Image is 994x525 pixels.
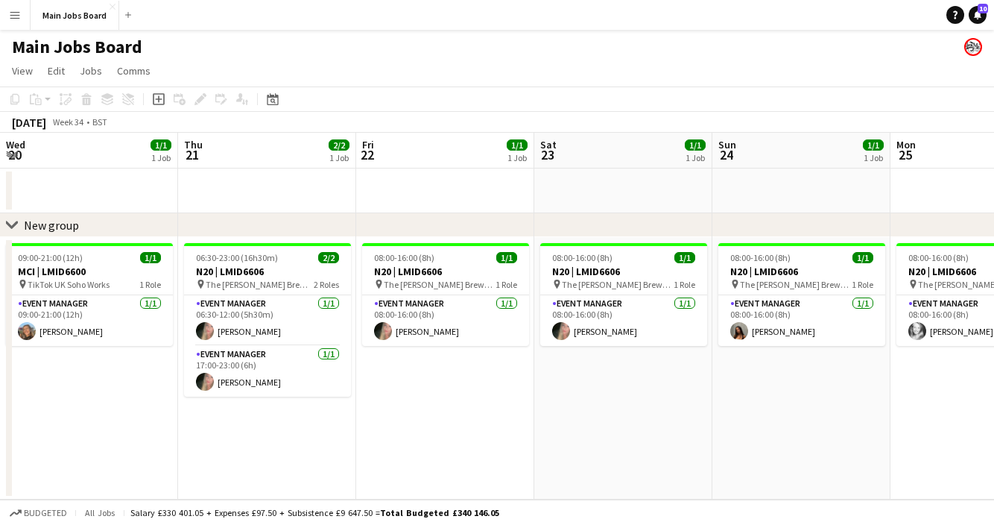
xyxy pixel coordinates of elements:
[31,1,119,30] button: Main Jobs Board
[852,252,873,263] span: 1/1
[196,252,278,263] span: 06:30-23:00 (16h30m)
[6,243,173,346] app-job-card: 09:00-21:00 (12h)1/1MCI | LMID6600 TikTok UK Soho Works1 RoleEvent Manager1/109:00-21:00 (12h)[PE...
[92,116,107,128] div: BST
[362,138,374,151] span: Fri
[360,146,374,163] span: 22
[969,6,987,24] a: 10
[314,279,339,290] span: 2 Roles
[6,61,39,81] a: View
[140,252,161,263] span: 1/1
[896,138,916,151] span: Mon
[184,295,351,346] app-card-role: Event Manager1/106:30-12:00 (5h30m)[PERSON_NAME]
[329,139,349,151] span: 2/2
[184,265,351,278] h3: N20 | LMID6606
[182,146,203,163] span: 21
[978,4,988,13] span: 10
[24,508,67,518] span: Budgeted
[540,243,707,346] app-job-card: 08:00-16:00 (8h)1/1N20 | LMID6606 The [PERSON_NAME] Brewery1 RoleEvent Manager1/108:00-16:00 (8h)...
[184,346,351,397] app-card-role: Event Manager1/117:00-23:00 (6h)[PERSON_NAME]
[362,243,529,346] app-job-card: 08:00-16:00 (8h)1/1N20 | LMID6606 The [PERSON_NAME] Brewery1 RoleEvent Manager1/108:00-16:00 (8h)...
[139,279,161,290] span: 1 Role
[12,115,46,130] div: [DATE]
[374,252,434,263] span: 08:00-16:00 (8h)
[151,152,171,163] div: 1 Job
[117,64,151,78] span: Comms
[852,279,873,290] span: 1 Role
[49,116,86,128] span: Week 34
[507,139,528,151] span: 1/1
[718,295,885,346] app-card-role: Event Manager1/108:00-16:00 (8h)[PERSON_NAME]
[362,265,529,278] h3: N20 | LMID6606
[538,146,557,163] span: 23
[718,265,885,278] h3: N20 | LMID6606
[184,138,203,151] span: Thu
[674,252,695,263] span: 1/1
[329,152,349,163] div: 1 Job
[718,138,736,151] span: Sun
[540,138,557,151] span: Sat
[540,295,707,346] app-card-role: Event Manager1/108:00-16:00 (8h)[PERSON_NAME]
[42,61,71,81] a: Edit
[28,279,110,290] span: TikTok UK Soho Works
[863,139,884,151] span: 1/1
[674,279,695,290] span: 1 Role
[6,295,173,346] app-card-role: Event Manager1/109:00-21:00 (12h)[PERSON_NAME]
[151,139,171,151] span: 1/1
[80,64,102,78] span: Jobs
[184,243,351,397] app-job-card: 06:30-23:00 (16h30m)2/2N20 | LMID6606 The [PERSON_NAME] Brewery2 RolesEvent Manager1/106:30-12:00...
[74,61,108,81] a: Jobs
[6,265,173,278] h3: MCI | LMID6600
[18,252,83,263] span: 09:00-21:00 (12h)
[362,295,529,346] app-card-role: Event Manager1/108:00-16:00 (8h)[PERSON_NAME]
[685,139,706,151] span: 1/1
[48,64,65,78] span: Edit
[24,218,79,233] div: New group
[540,265,707,278] h3: N20 | LMID6606
[686,152,705,163] div: 1 Job
[496,279,517,290] span: 1 Role
[380,507,499,518] span: Total Budgeted £340 146.05
[12,36,142,58] h1: Main Jobs Board
[908,252,969,263] span: 08:00-16:00 (8h)
[507,152,527,163] div: 1 Job
[864,152,883,163] div: 1 Job
[716,146,736,163] span: 24
[318,252,339,263] span: 2/2
[206,279,314,290] span: The [PERSON_NAME] Brewery
[894,146,916,163] span: 25
[130,507,499,518] div: Salary £330 401.05 + Expenses £97.50 + Subsistence £9 647.50 =
[562,279,674,290] span: The [PERSON_NAME] Brewery
[111,61,156,81] a: Comms
[82,507,118,518] span: All jobs
[730,252,791,263] span: 08:00-16:00 (8h)
[7,505,69,521] button: Budgeted
[6,138,25,151] span: Wed
[740,279,852,290] span: The [PERSON_NAME] Brewery
[718,243,885,346] app-job-card: 08:00-16:00 (8h)1/1N20 | LMID6606 The [PERSON_NAME] Brewery1 RoleEvent Manager1/108:00-16:00 (8h)...
[4,146,25,163] span: 20
[964,38,982,56] app-user-avatar: Alanya O'Donnell
[384,279,496,290] span: The [PERSON_NAME] Brewery
[552,252,612,263] span: 08:00-16:00 (8h)
[12,64,33,78] span: View
[496,252,517,263] span: 1/1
